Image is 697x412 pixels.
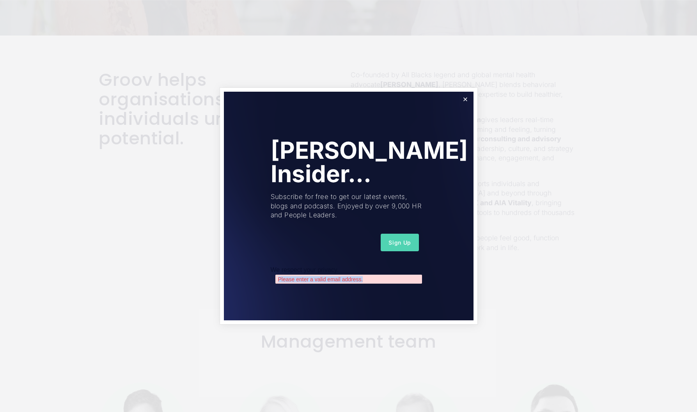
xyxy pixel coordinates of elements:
a: Close [458,93,472,107]
p: Subscribe for free to get our latest events, blogs and podcasts. Enjoyed by over 9,000 HR and Peo... [271,192,427,220]
h1: [PERSON_NAME] Insider... [271,139,468,185]
button: Sign Up [381,234,419,251]
div: We respect your privacy. [271,266,427,273]
span: Sign Up [388,239,411,246]
div: Please enter a valid email address. [275,275,422,284]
